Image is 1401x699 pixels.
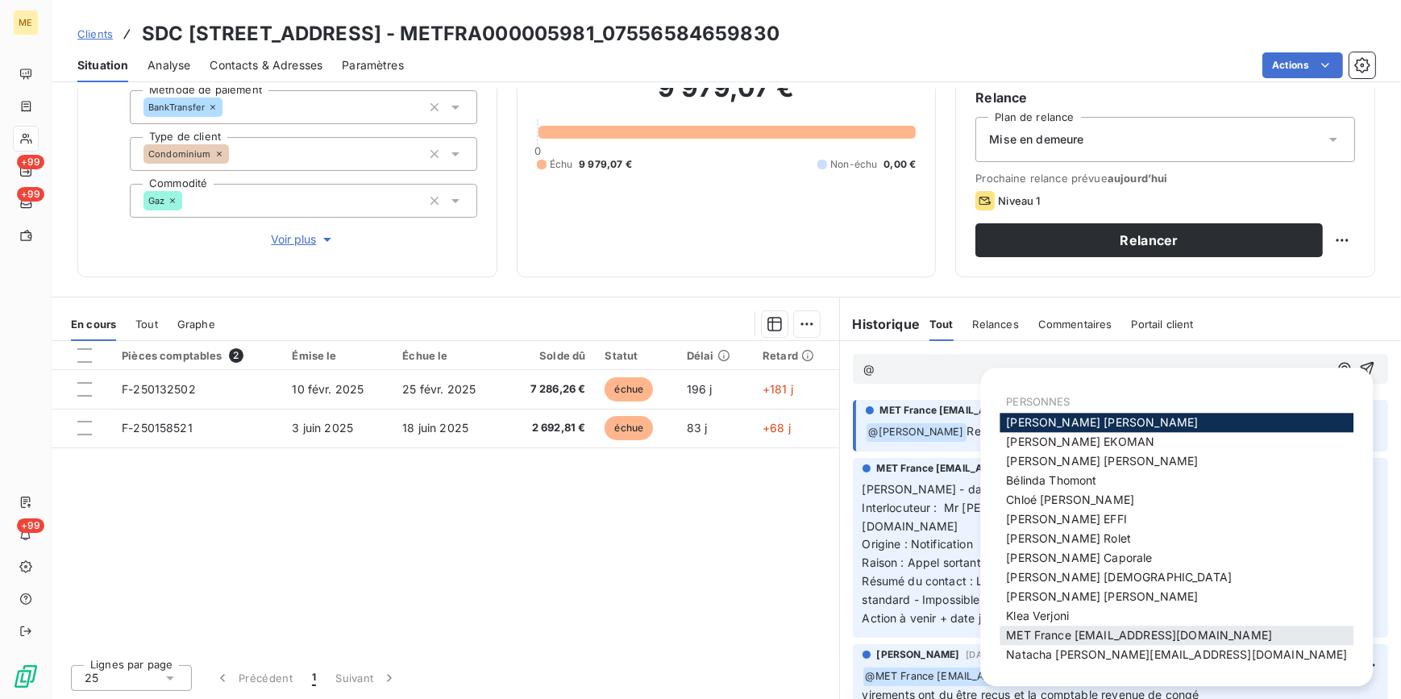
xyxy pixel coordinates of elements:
span: Klea Verjoni [1006,610,1069,623]
h6: Relance [975,88,1355,107]
h2: 9 979,07 € [537,72,917,120]
h3: SDC [STREET_ADDRESS] - METFRA000005981_07556584659830 [142,19,779,48]
span: +181 j [763,382,793,396]
span: Portail client [1132,318,1194,331]
span: Gaz [148,196,164,206]
span: Paramètres [342,57,404,73]
span: +99 [17,155,44,169]
span: MET France [EMAIL_ADDRESS][DOMAIN_NAME] [877,461,1112,476]
iframe: Intercom live chat [1346,644,1385,683]
span: Tout [135,318,158,331]
span: Niveau 1 [998,194,1040,207]
span: Interlocuteur : Mr [PERSON_NAME] 0144308517 [PERSON_NAME][EMAIL_ADDRESS][DOMAIN_NAME] [863,501,1327,533]
span: Graphe [177,318,215,331]
span: [PERSON_NAME] [PERSON_NAME] [1006,415,1198,429]
span: [PERSON_NAME] [PERSON_NAME] [1006,454,1198,468]
a: +99 [13,190,38,216]
span: Tout [929,318,954,331]
span: Mise en demeure [989,131,1083,148]
span: F-250158521 [122,421,193,435]
span: Commentaires [1038,318,1112,331]
span: 0,00 € [883,157,916,172]
button: Voir plus [130,231,477,248]
span: MET France [EMAIL_ADDRESS][DOMAIN_NAME] [1006,629,1272,643]
span: 3 juin 2025 [292,421,353,435]
span: Prochaine relance prévue [975,172,1355,185]
span: échue [605,416,653,440]
span: 10 févr. 2025 [292,382,364,396]
span: En cours [71,318,116,331]
span: aujourd’hui [1108,172,1168,185]
span: Voir plus [271,231,335,248]
span: 2 [229,348,243,363]
input: Ajouter une valeur [182,193,195,208]
span: Origine : Notification [863,537,973,551]
span: Relancé mais sonne dans le vide - les relancerai à 14h [967,424,1257,438]
span: 83 j [687,421,708,435]
span: +99 [17,187,44,202]
span: [PERSON_NAME] EKOMAN [1006,435,1154,448]
span: 25 févr. 2025 [402,382,476,396]
input: Ajouter une valeur [229,147,242,161]
span: Raison : Appel sortant [863,555,981,569]
button: Suivant [326,661,407,695]
span: [PERSON_NAME] [DEMOGRAPHIC_DATA] [1006,571,1232,585]
span: [DATE] 10:38 [966,650,1023,659]
span: BankTransfer [148,102,205,112]
span: +99 [17,518,44,533]
span: Condominium [148,149,211,159]
div: Échue le [402,349,495,362]
span: [PERSON_NAME] [877,647,960,662]
span: [PERSON_NAME] Rolet [1006,531,1131,545]
span: [PERSON_NAME] Caporale [1006,551,1152,564]
span: PERSONNES [1006,395,1070,408]
div: Pièces comptables [122,348,272,363]
button: Actions [1262,52,1343,78]
span: Contacts & Adresses [210,57,322,73]
input: Ajouter une valeur [222,100,235,114]
span: @ [864,362,875,376]
div: Délai [687,349,743,362]
a: Clients [77,26,113,42]
span: Natacha [PERSON_NAME][EMAIL_ADDRESS][DOMAIN_NAME] [1006,648,1347,662]
span: Clients [77,27,113,40]
span: Relances [973,318,1019,331]
span: [PERSON_NAME] - date [DATE] 11h43 [863,482,1069,496]
span: Situation [77,57,128,73]
span: Chloé [PERSON_NAME] [1006,493,1134,506]
span: 196 j [687,382,713,396]
span: échue [605,377,653,402]
span: Bélinda Thomont [1006,473,1096,487]
span: [PERSON_NAME] [PERSON_NAME] [1006,590,1198,604]
span: @ [PERSON_NAME] [867,423,967,442]
span: MET France [EMAIL_ADDRESS][DOMAIN_NAME] [880,403,1115,418]
span: Analyse [148,57,190,73]
h6: Historique [840,314,921,334]
span: 1 [312,670,316,686]
span: Non-échu [830,157,877,172]
div: Solde dû [514,349,585,362]
span: F-250132502 [122,382,196,396]
span: 9 979,07 € [579,157,632,172]
button: Précédent [205,661,302,695]
span: 0 [534,144,541,157]
span: 7 286,26 € [514,381,585,397]
span: Action à venir + date jalonnement Tâche au [DATE] [863,611,1137,625]
span: +68 j [763,421,791,435]
div: Retard [763,349,829,362]
span: [PERSON_NAME] EFFI [1006,512,1127,526]
img: Logo LeanPay [13,664,39,689]
span: @ MET France [EMAIL_ADDRESS][DOMAIN_NAME] [863,668,1118,686]
span: 2 692,81 € [514,420,585,436]
div: Émise le [292,349,383,362]
div: Statut [605,349,667,362]
button: Relancer [975,223,1323,257]
a: +99 [13,158,38,184]
button: 1 [302,661,326,695]
span: Échu [550,157,573,172]
span: Résumé du contact : Le n° de Mr [PERSON_NAME] sonne dans le vide et je retombe au standard - Impo... [863,574,1337,606]
div: ME [13,10,39,35]
span: 25 [85,670,98,686]
span: 18 juin 2025 [402,421,468,435]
